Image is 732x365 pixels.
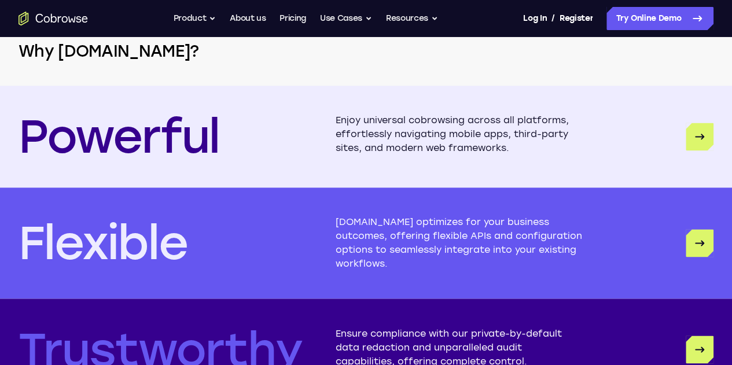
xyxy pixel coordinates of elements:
[336,215,583,271] p: [DOMAIN_NAME] optimizes for your business outcomes, offering flexible APIs and configuration opti...
[386,7,438,30] button: Resources
[19,113,219,160] p: Powerful
[5,17,181,106] iframe: profile
[336,113,583,160] p: Enjoy universal cobrowsing across all platforms, effortlessly navigating mobile apps, third-party...
[19,12,88,25] a: Go to the home page
[230,7,266,30] a: About us
[686,335,713,363] a: Trustworthy
[551,12,555,25] span: /
[606,7,713,30] a: Try Online Demo
[686,229,713,257] a: Flexible
[320,7,372,30] button: Use Cases
[560,7,593,30] a: Register
[686,123,713,150] a: Powerful
[19,220,187,266] p: Flexible
[523,7,546,30] a: Log In
[279,7,306,30] a: Pricing
[174,7,216,30] button: Product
